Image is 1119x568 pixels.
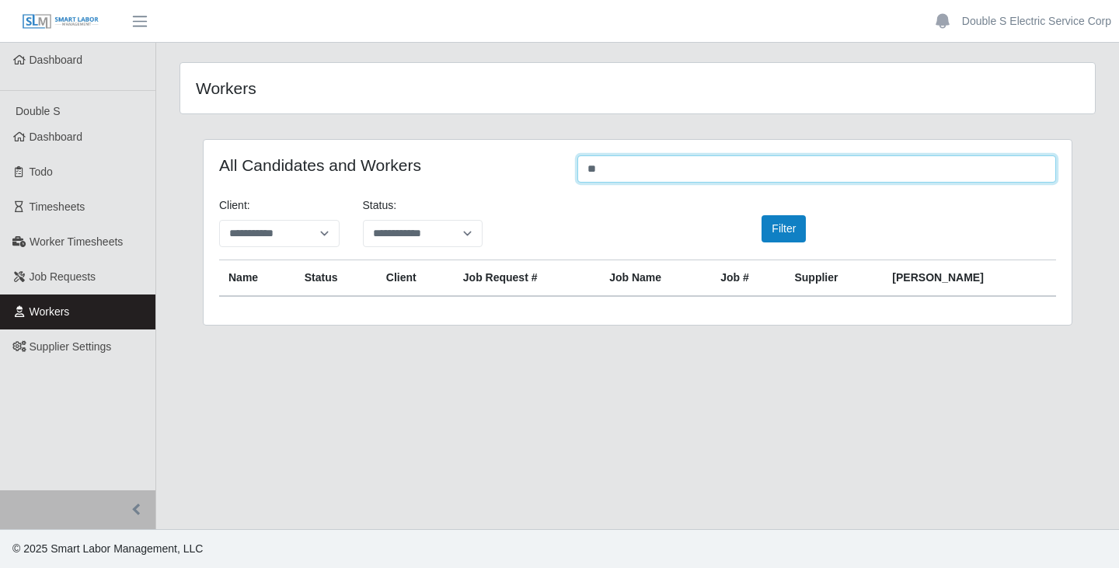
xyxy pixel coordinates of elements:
[711,260,785,297] th: Job #
[30,166,53,178] span: Todo
[883,260,1056,297] th: [PERSON_NAME]
[219,155,554,175] h4: All Candidates and Workers
[30,131,83,143] span: Dashboard
[30,235,123,248] span: Worker Timesheets
[219,197,250,214] label: Client:
[454,260,600,297] th: Job Request #
[377,260,454,297] th: Client
[12,542,203,555] span: © 2025 Smart Labor Management, LLC
[30,340,112,353] span: Supplier Settings
[196,78,550,98] h4: Workers
[295,260,377,297] th: Status
[30,200,85,213] span: Timesheets
[30,305,70,318] span: Workers
[16,105,61,117] span: Double S
[30,54,83,66] span: Dashboard
[785,260,883,297] th: Supplier
[363,197,397,214] label: Status:
[962,13,1111,30] a: Double S Electric Service Corp
[600,260,711,297] th: Job Name
[30,270,96,283] span: Job Requests
[22,13,99,30] img: SLM Logo
[762,215,806,242] button: Filter
[219,260,295,297] th: Name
